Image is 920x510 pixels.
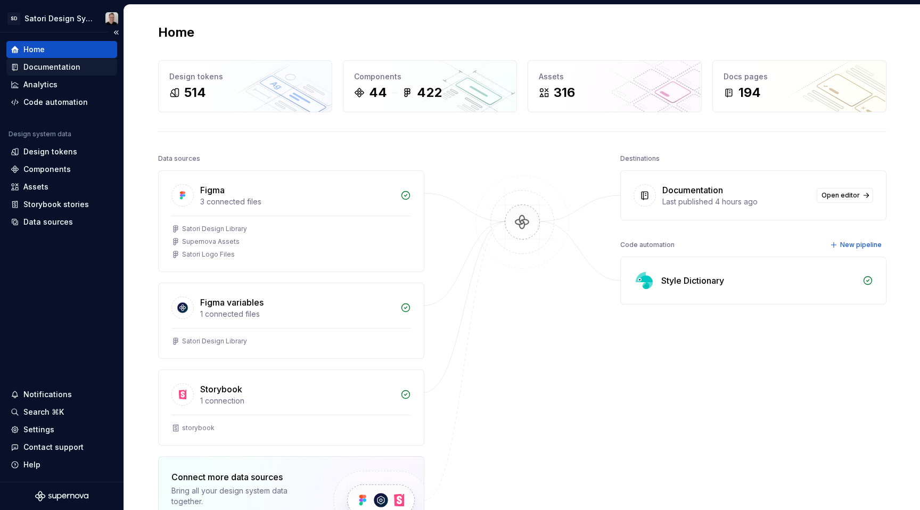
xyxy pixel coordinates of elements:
[200,309,394,319] div: 1 connected files
[6,456,117,473] button: Help
[827,237,886,252] button: New pipeline
[23,97,88,108] div: Code automation
[6,213,117,231] a: Data sources
[158,283,424,359] a: Figma variables1 connected filesSatori Design Library
[158,60,332,112] a: Design tokens514
[662,196,810,207] div: Last published 4 hours ago
[158,170,424,272] a: Figma3 connected filesSatori Design LibrarySupernova AssetsSatori Logo Files
[417,84,442,101] div: 422
[712,60,886,112] a: Docs pages194
[6,161,117,178] a: Components
[9,130,71,138] div: Design system data
[23,44,45,55] div: Home
[182,424,215,432] div: storybook
[23,459,40,470] div: Help
[182,250,235,259] div: Satori Logo Files
[6,94,117,111] a: Code automation
[6,41,117,58] a: Home
[23,442,84,453] div: Contact support
[738,84,761,101] div: 194
[7,12,20,25] div: SD
[182,337,247,346] div: Satori Design Library
[200,296,264,309] div: Figma variables
[662,184,723,196] div: Documentation
[105,12,118,25] img: Alan Gornick
[182,225,247,233] div: Satori Design Library
[109,25,124,40] button: Collapse sidebar
[724,71,875,82] div: Docs pages
[840,241,882,249] span: New pipeline
[6,143,117,160] a: Design tokens
[620,151,660,166] div: Destinations
[200,196,394,207] div: 3 connected files
[354,71,506,82] div: Components
[24,13,93,24] div: Satori Design System
[6,178,117,195] a: Assets
[200,396,394,406] div: 1 connection
[817,188,873,203] a: Open editor
[528,60,702,112] a: Assets316
[6,421,117,438] a: Settings
[200,184,225,196] div: Figma
[171,486,315,507] div: Bring all your design system data together.
[620,237,675,252] div: Code automation
[539,71,691,82] div: Assets
[6,439,117,456] button: Contact support
[23,199,89,210] div: Storybook stories
[23,182,48,192] div: Assets
[6,59,117,76] a: Documentation
[158,24,194,41] h2: Home
[23,79,57,90] div: Analytics
[169,71,321,82] div: Design tokens
[661,274,724,287] div: Style Dictionary
[158,369,424,446] a: Storybook1 connectionstorybook
[23,424,54,435] div: Settings
[6,76,117,93] a: Analytics
[182,237,240,246] div: Supernova Assets
[2,7,121,30] button: SDSatori Design SystemAlan Gornick
[822,191,860,200] span: Open editor
[554,84,575,101] div: 316
[158,151,200,166] div: Data sources
[184,84,206,101] div: 514
[6,196,117,213] a: Storybook stories
[171,471,315,483] div: Connect more data sources
[343,60,517,112] a: Components44422
[23,407,64,417] div: Search ⌘K
[200,383,242,396] div: Storybook
[6,404,117,421] button: Search ⌘K
[23,217,73,227] div: Data sources
[23,389,72,400] div: Notifications
[35,491,88,501] svg: Supernova Logo
[23,164,71,175] div: Components
[369,84,387,101] div: 44
[23,62,80,72] div: Documentation
[6,386,117,403] button: Notifications
[23,146,77,157] div: Design tokens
